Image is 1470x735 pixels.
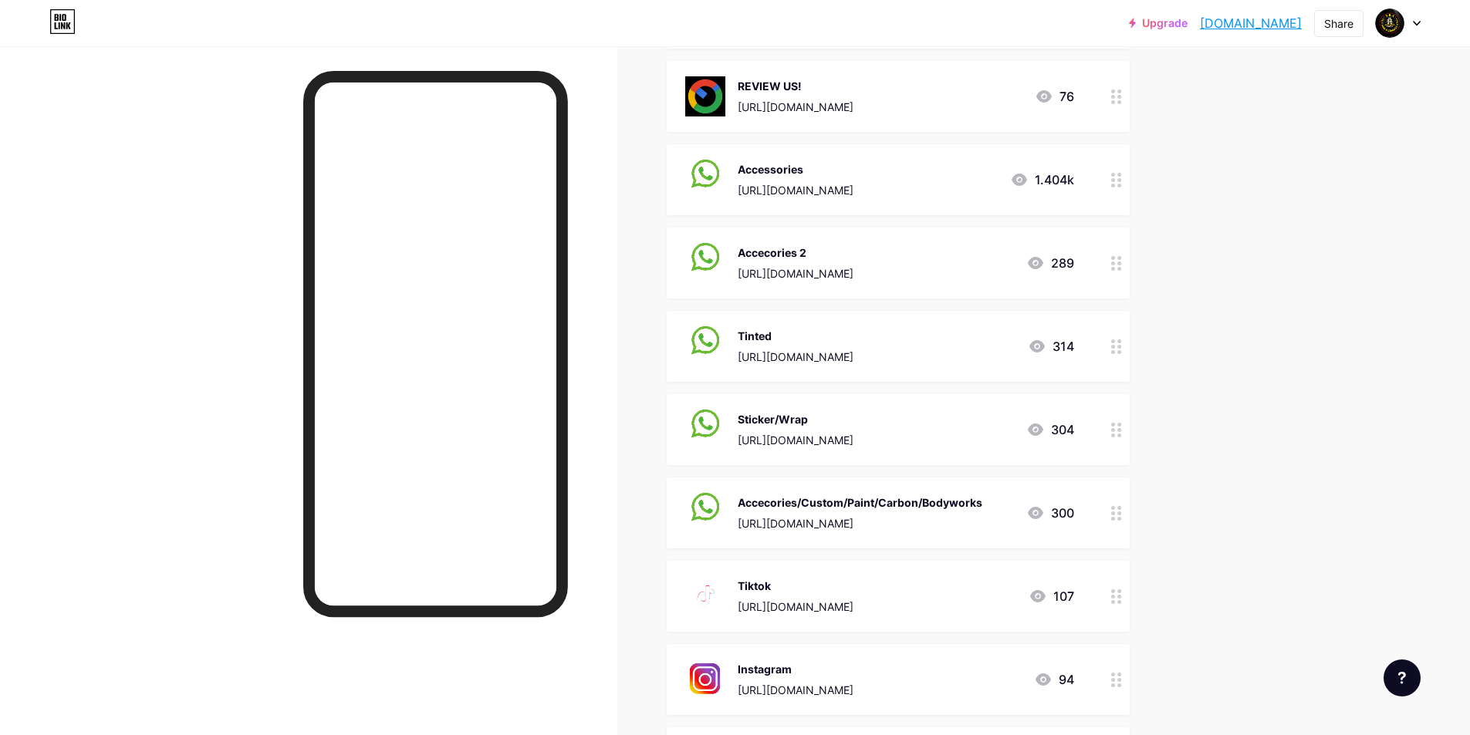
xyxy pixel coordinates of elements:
div: Tinted [738,328,853,344]
img: Tinted [685,326,725,366]
div: REVIEW US! [738,78,853,94]
div: [URL][DOMAIN_NAME] [738,598,853,615]
div: 304 [1026,420,1074,439]
div: Accecories 2 [738,244,853,261]
img: Accecories 2 [685,243,725,283]
div: [URL][DOMAIN_NAME] [738,99,853,115]
img: Sticker/Wrap [685,410,725,450]
div: 76 [1035,87,1074,106]
div: [URL][DOMAIN_NAME] [738,265,853,282]
div: 94 [1034,670,1074,689]
img: Instagram [685,659,725,700]
div: Share [1324,15,1353,32]
a: Upgrade [1129,17,1188,29]
a: [DOMAIN_NAME] [1200,14,1302,32]
div: 300 [1026,504,1074,522]
img: REVIEW US! [685,76,725,116]
div: 289 [1026,254,1074,272]
div: 314 [1028,337,1074,356]
div: [URL][DOMAIN_NAME] [738,349,853,365]
img: Accessories [685,160,725,200]
div: Sticker/Wrap [738,411,853,427]
img: Tiktok [685,576,725,616]
div: [URL][DOMAIN_NAME] [738,182,853,198]
div: [URL][DOMAIN_NAME] [738,515,982,531]
div: [URL][DOMAIN_NAME] [738,432,853,448]
div: Tiktok [738,578,853,594]
div: Instagram [738,661,853,677]
div: Accecories/Custom/Paint/Carbon/Bodyworks [738,494,982,511]
img: aestheticsquad [1375,8,1404,38]
div: 107 [1029,587,1074,605]
div: [URL][DOMAIN_NAME] [738,682,853,698]
div: 1.404k [1010,170,1074,189]
div: Accessories [738,161,853,177]
img: Accecories/Custom/Paint/Carbon/Bodyworks [685,493,725,533]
